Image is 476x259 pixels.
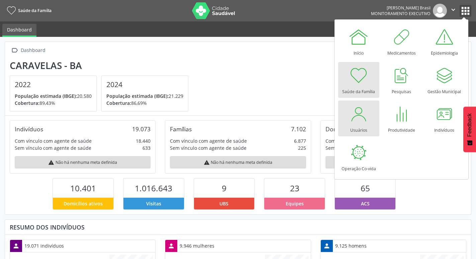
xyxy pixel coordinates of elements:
span: Visitas [146,200,161,207]
div: Com vínculo com agente de saúde [325,137,402,144]
p: 89,43% [15,100,92,107]
span: 1.016.643 [135,183,172,194]
div: 7.102 [291,125,306,133]
span: Saúde da Família [18,8,52,13]
button: Feedback - Mostrar pesquisa [463,107,476,152]
button:  [447,4,460,18]
span: ACS [361,200,370,207]
div: 19.071 indivíduos [22,240,66,252]
a: Saúde da Família [5,5,52,16]
div: 633 [142,144,151,151]
div: Não há nenhuma meta definida [325,156,461,169]
div: Sem vínculo com agente de saúde [325,144,402,151]
span: Monitoramento Executivo [371,11,431,16]
h4: 2022 [15,80,92,89]
div: 18.440 [136,137,151,144]
div: 9.125 homens [333,240,369,252]
span: UBS [219,200,228,207]
span: Feedback [467,113,473,137]
a: Saúde da Família [338,62,379,98]
a: Produtividade [381,101,422,136]
div: Sem vínculo com agente de saúde [170,144,247,151]
div: 19.073 [132,125,151,133]
a: Início [338,23,379,59]
a: Medicamentos [381,23,422,59]
button: apps [460,5,471,17]
h4: 2024 [106,80,183,89]
a:  Dashboard [10,46,46,55]
div: Não há nenhuma meta definida [15,156,151,169]
div: Resumo dos indivíduos [10,223,466,231]
div: Com vínculo com agente de saúde [170,137,247,144]
div: [PERSON_NAME] Brasil [371,5,431,11]
i:  [450,6,457,13]
a: Pesquisas [381,62,422,98]
div: 225 [298,144,306,151]
span: Cobertura: [15,100,39,106]
span: População estimada (IBGE): [106,93,169,99]
a: Gestão Municipal [424,62,465,98]
span: População estimada (IBGE): [15,93,77,99]
span: 9 [222,183,226,194]
i: person [323,242,330,250]
i: person [168,242,175,250]
i: warning [204,159,210,166]
div: Com vínculo com agente de saúde [15,137,92,144]
div: Domicílios [325,125,353,133]
p: 86,69% [106,100,183,107]
i:  [10,46,19,55]
p: 20.580 [15,92,92,100]
span: 10.401 [70,183,96,194]
a: Indivíduos [424,101,465,136]
div: Caravelas - BA [10,60,193,71]
span: Domicílios ativos [64,200,103,207]
img: img [433,4,447,18]
div: Sem vínculo com agente de saúde [15,144,91,151]
span: Equipes [286,200,304,207]
div: Dashboard [19,46,46,55]
a: Epidemiologia [424,23,465,59]
div: 9.946 mulheres [177,240,217,252]
div: Indivíduos [15,125,43,133]
a: Operação Co-vida [338,139,379,175]
div: 6.877 [294,137,306,144]
div: Famílias [170,125,192,133]
span: 23 [290,183,299,194]
i: warning [48,159,54,166]
a: Dashboard [2,24,36,37]
p: 21.229 [106,92,183,100]
a: Usuários [338,101,379,136]
span: 65 [361,183,370,194]
span: Cobertura: [106,100,131,106]
div: Não há nenhuma meta definida [170,156,306,169]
